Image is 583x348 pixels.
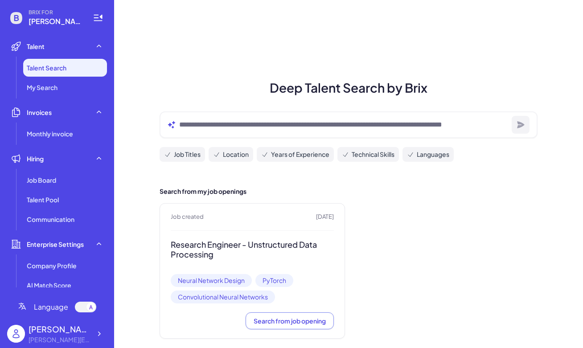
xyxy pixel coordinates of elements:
div: fiona.jjsun@gmail.com [29,335,91,344]
span: Hiring [27,154,44,163]
img: user_logo.png [7,325,25,343]
span: [DATE] [316,213,334,221]
span: PyTorch [255,274,293,287]
span: Talent Search [27,63,66,72]
span: My Search [27,83,57,92]
span: Years of Experience [271,150,329,159]
h2: Search from my job openings [160,187,538,196]
span: Convolutional Neural Networks [171,291,275,303]
span: AI Match Score [27,281,71,290]
span: Technical Skills [352,150,394,159]
span: Company Profile [27,261,77,270]
span: Languages [417,150,449,159]
span: fiona.jjsun@gmail.com [29,16,82,27]
div: Fiona Sun [29,323,91,335]
span: Talent [27,42,45,51]
span: Job Titles [174,150,201,159]
h3: Research Engineer - Unstructured Data Processing [171,240,334,260]
button: Search from job opening [246,312,334,329]
span: Invoices [27,108,52,117]
span: Location [223,150,249,159]
span: Language [34,302,68,312]
span: Job Board [27,176,56,184]
span: Communication [27,215,74,224]
h1: Deep Talent Search by Brix [149,78,548,97]
span: Search from job opening [254,317,326,325]
span: Job created [171,213,204,221]
span: BRIX FOR [29,9,82,16]
span: Enterprise Settings [27,240,84,249]
span: Talent Pool [27,195,59,204]
span: Monthly invoice [27,129,73,138]
span: Neural Network Design [171,274,252,287]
